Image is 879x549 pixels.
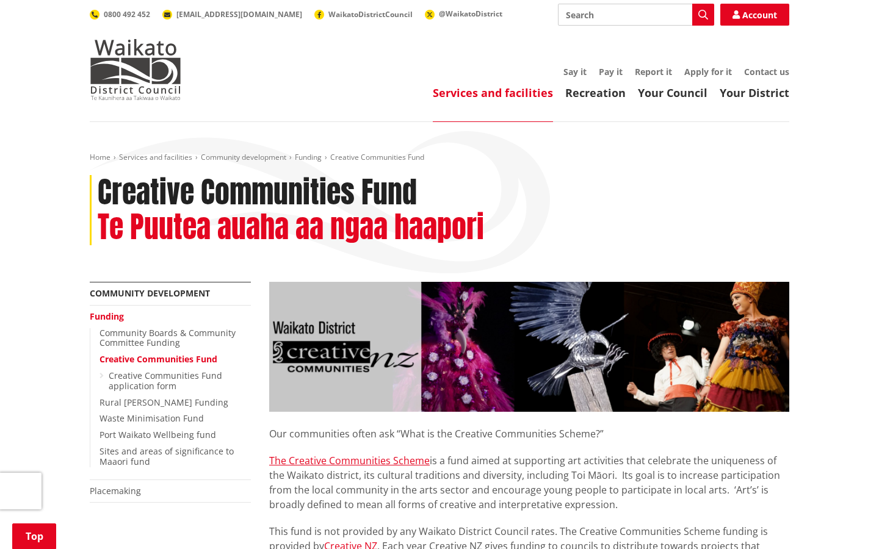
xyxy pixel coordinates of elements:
a: Account [720,4,789,26]
a: Community development [90,287,210,299]
a: The Creative Communities Scheme [269,454,430,467]
a: Report it [635,66,672,77]
a: Pay it [599,66,623,77]
a: Creative Communities Fund application form [109,370,222,392]
p: is a fund aimed at supporting art activities that celebrate the uniqueness of the Waikato distric... [269,453,789,512]
input: Search input [558,4,714,26]
a: WaikatoDistrictCouncil [314,9,413,20]
a: Your Council [638,85,707,100]
a: @WaikatoDistrict [425,9,502,19]
img: Creative Communities Banner [269,282,789,412]
a: Apply for it [684,66,732,77]
a: [EMAIL_ADDRESS][DOMAIN_NAME] [162,9,302,20]
span: Creative Communities Fund [330,152,424,162]
a: Top [12,523,56,549]
a: Rural [PERSON_NAME] Funding [99,396,228,408]
a: Say it [563,66,587,77]
nav: breadcrumb [90,152,789,163]
img: Waikato District Council - Te Kaunihera aa Takiwaa o Waikato [90,39,181,100]
a: Contact us [744,66,789,77]
a: Sites and areas of significance to Maaori fund [99,445,234,467]
a: Community development [201,152,286,162]
a: Home [90,152,110,162]
span: @WaikatoDistrict [439,9,502,19]
a: Community Boards & Community Committee Funding [99,327,236,349]
a: Placemaking [90,485,141,497]
a: Funding [90,310,124,322]
span: WaikatoDistrictCouncil [328,9,413,20]
a: Services and facilities [119,152,192,162]
a: Waste Minimisation Fund [99,412,204,424]
a: Funding [295,152,322,162]
a: Creative Communities Fund [99,353,217,365]
a: Recreation [565,85,626,100]
span: 0800 492 452 [104,9,150,20]
h1: Creative Communities Fund [98,175,417,210]
span: [EMAIL_ADDRESS][DOMAIN_NAME] [176,9,302,20]
a: Your District [720,85,789,100]
a: 0800 492 452 [90,9,150,20]
p: Our communities often ask “What is the Creative Communities Scheme?” [269,412,789,441]
a: Services and facilities [433,85,553,100]
a: Port Waikato Wellbeing fund [99,429,216,440]
h2: Te Puutea auaha aa ngaa haapori [98,210,484,245]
